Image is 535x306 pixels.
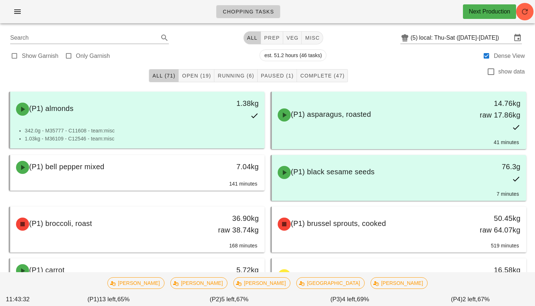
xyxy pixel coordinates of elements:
[175,278,223,289] span: [PERSON_NAME]
[466,98,520,121] div: 14.76kg raw 17.86kg
[238,278,286,289] span: [PERSON_NAME]
[25,135,259,143] li: 1.03kg - M36109 - C12546 - team:misc
[289,293,410,305] div: (P3) 69%
[48,293,169,305] div: (P1) 65%
[169,293,289,305] div: (P2) 67%
[17,242,257,253] div: 168 minutes
[410,293,531,305] div: (P4) 67%
[179,69,214,82] button: Open (19)
[261,31,283,44] button: prep
[375,278,423,289] span: [PERSON_NAME]
[214,69,257,82] button: Running (6)
[291,271,354,279] span: (P1) carrot, cooked
[205,161,259,172] div: 7.04kg
[291,219,386,227] span: (P1) brussel sprouts, cooked
[305,35,320,41] span: misc
[302,31,323,44] button: misc
[243,31,261,44] button: All
[152,73,175,79] span: All (71)
[291,168,374,176] span: (P1) black sesame seeds
[466,264,520,287] div: 16.58kg raw 20.89kg
[494,52,525,60] label: Dense View
[469,7,510,16] div: Next Production
[76,52,110,60] label: Only Garnish
[25,127,259,135] li: 342.0g - M35777 - C11608 - team:misc
[29,104,74,112] span: (P1) almonds
[29,163,104,171] span: (P1) bell pepper mixed
[498,68,525,75] label: show data
[342,296,357,303] span: 4 left,
[264,50,322,61] span: est. 51.2 hours (46 tasks)
[291,110,371,118] span: (P1) asparagus, roasted
[279,190,519,201] div: 7 minutes
[112,278,160,289] span: [PERSON_NAME]
[463,296,477,303] span: 2 left,
[466,161,520,172] div: 76.3g
[217,73,254,79] span: Running (6)
[301,278,360,289] span: [GEOGRAPHIC_DATA]
[29,219,92,227] span: (P1) broccoli, roast
[22,52,59,60] label: Show Garnish
[221,296,236,303] span: 5 left,
[205,264,259,276] div: 5.72kg
[17,180,257,191] div: 141 minutes
[99,296,117,303] span: 13 left,
[29,266,64,274] span: (P1) carrot
[222,9,274,15] span: Chopping Tasks
[300,73,345,79] span: Complete (47)
[264,35,280,41] span: prep
[411,34,419,41] div: (5)
[261,73,294,79] span: Paused (1)
[286,35,299,41] span: veg
[297,69,348,82] button: Complete (47)
[205,212,259,236] div: 36.90kg raw 38.74kg
[205,98,259,109] div: 1.38kg
[279,242,519,253] div: 519 minutes
[182,73,211,79] span: Open (19)
[216,5,280,18] a: Chopping Tasks
[149,69,179,82] button: All (71)
[283,31,302,44] button: veg
[4,293,48,305] div: 11:43:32
[247,35,258,41] span: All
[279,138,519,149] div: 41 minutes
[466,212,520,236] div: 50.45kg raw 64.07kg
[258,69,297,82] button: Paused (1)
